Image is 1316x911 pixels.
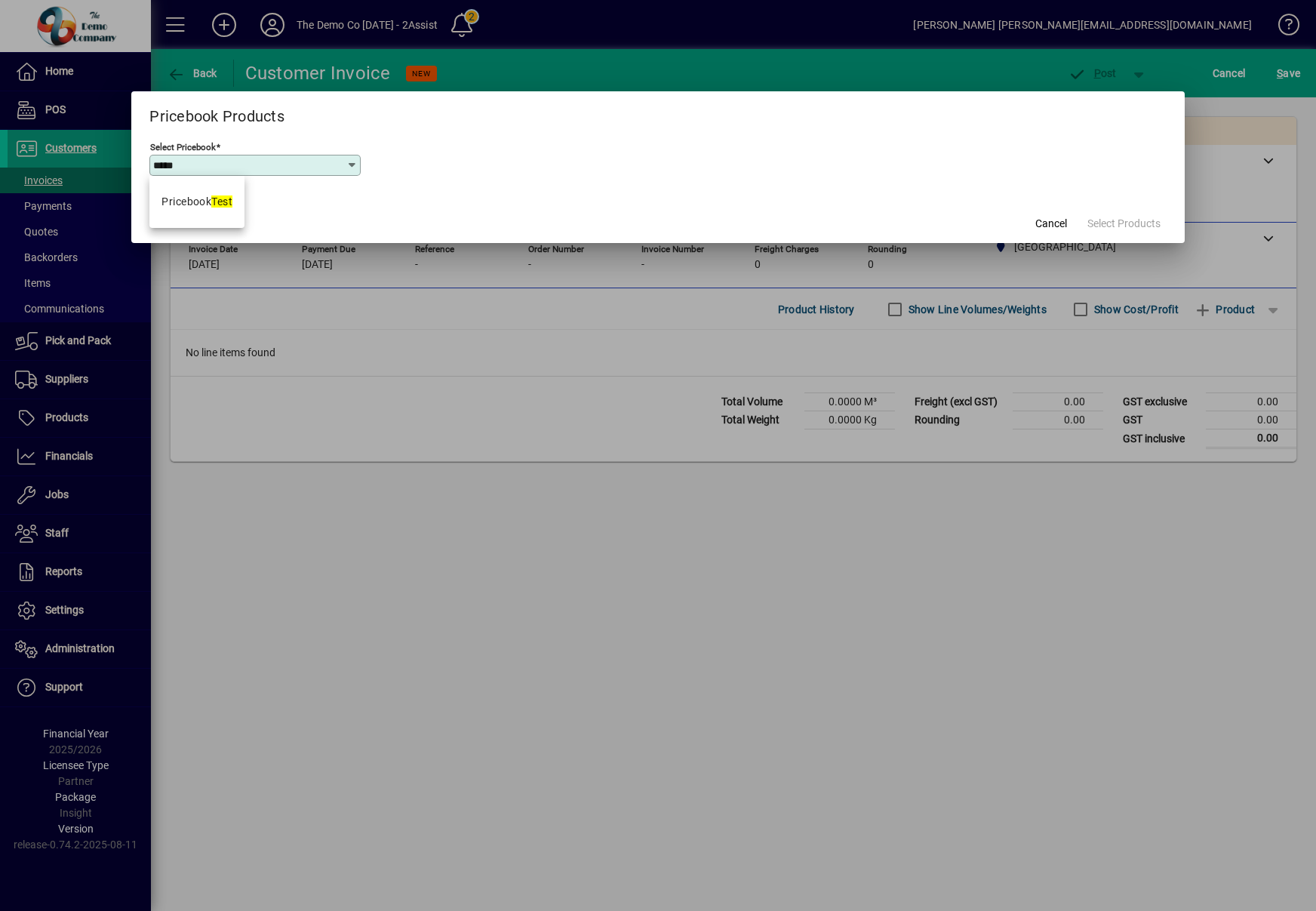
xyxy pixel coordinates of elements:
[1027,210,1075,237] button: Cancel
[131,91,1184,135] h2: Pricebook Products
[161,194,232,210] div: Pricebook
[149,182,244,222] mat-option: Pricebook Test
[150,142,216,152] mat-label: Select Pricebook
[1035,216,1067,232] span: Cancel
[211,195,232,208] em: Test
